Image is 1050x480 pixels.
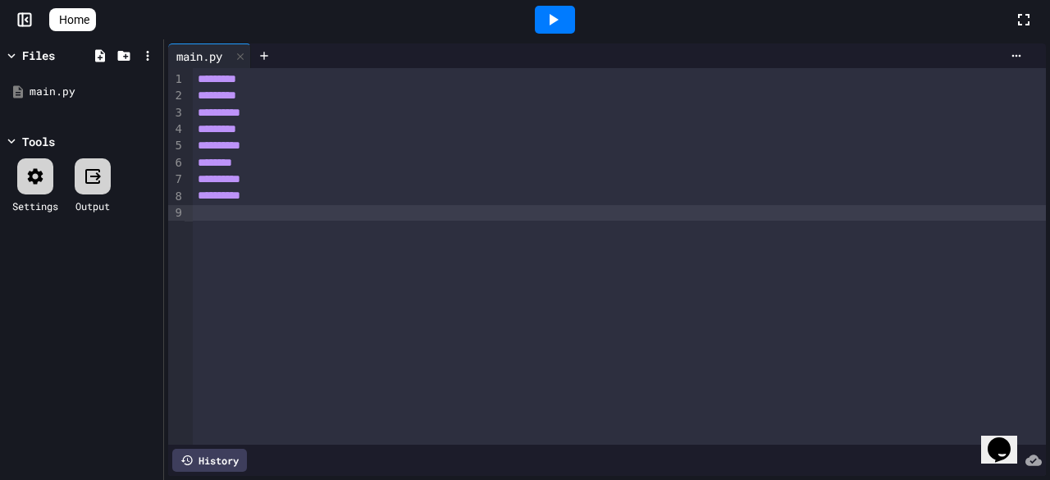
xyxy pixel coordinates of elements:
[168,138,185,154] div: 5
[172,449,247,472] div: History
[168,43,251,68] div: main.py
[168,88,185,104] div: 2
[168,205,185,222] div: 9
[168,189,185,205] div: 8
[22,133,55,150] div: Tools
[49,8,96,31] a: Home
[168,71,185,88] div: 1
[30,84,157,100] div: main.py
[75,199,110,213] div: Output
[168,48,231,65] div: main.py
[168,105,185,121] div: 3
[59,11,89,28] span: Home
[168,171,185,188] div: 7
[168,121,185,138] div: 4
[22,47,55,64] div: Files
[981,414,1034,464] iframe: chat widget
[168,155,185,171] div: 6
[12,199,58,213] div: Settings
